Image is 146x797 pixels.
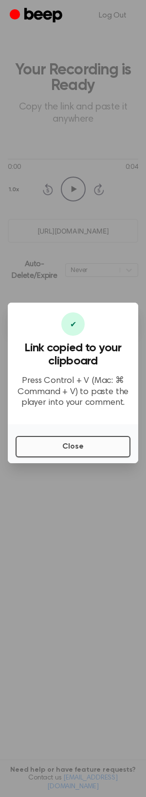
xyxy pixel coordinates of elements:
[16,342,130,368] h3: Link copied to your clipboard
[16,376,130,409] p: Press Control + V (Mac: ⌘ Command + V) to paste the player into your comment.
[61,312,85,336] div: ✔
[89,4,136,27] a: Log Out
[16,436,130,457] button: Close
[10,6,65,25] a: Beep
